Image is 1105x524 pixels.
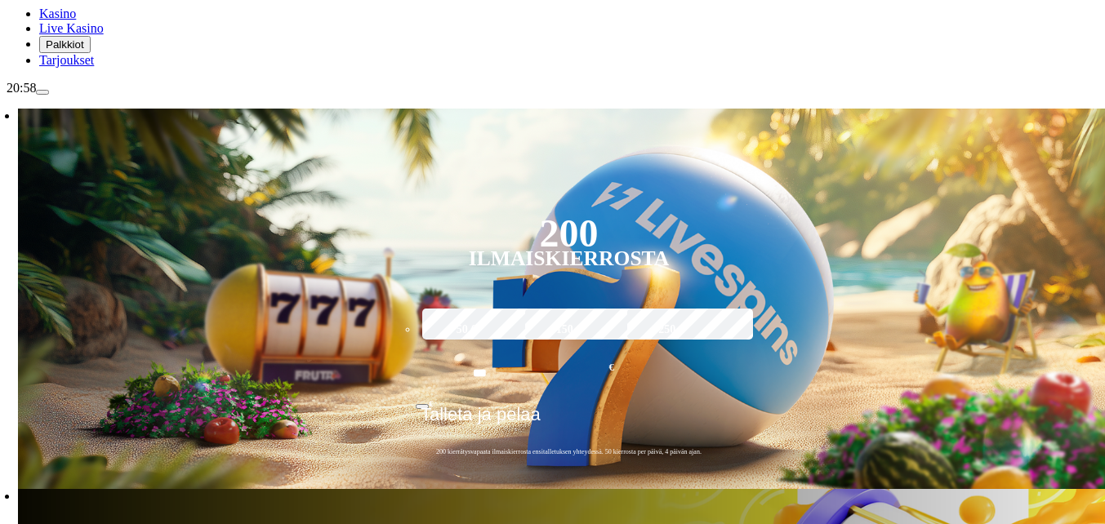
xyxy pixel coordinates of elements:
span: 20:58 [7,81,36,95]
a: poker-chip iconLive Kasino [39,21,104,35]
label: 150 € [521,306,617,353]
button: Talleta ja pelaa [416,403,722,437]
span: Tarjoukset [39,53,94,67]
span: Live Kasino [39,21,104,35]
span: Palkkiot [46,38,84,51]
a: gift-inverted iconTarjoukset [39,53,94,67]
button: reward iconPalkkiot [39,36,91,53]
span: Talleta ja pelaa [421,404,541,437]
label: 250 € [623,306,720,353]
a: diamond iconKasino [39,7,76,20]
span: € [429,398,434,408]
button: menu [36,90,49,95]
label: 50 € [418,306,515,353]
div: Ilmaiskierrosta [469,249,670,269]
span: 200 kierrätysvapaata ilmaiskierrosta ensitalletuksen yhteydessä. 50 kierrosta per päivä, 4 päivän... [416,447,722,456]
span: € [609,360,614,375]
div: 200 [539,224,598,243]
span: Kasino [39,7,76,20]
